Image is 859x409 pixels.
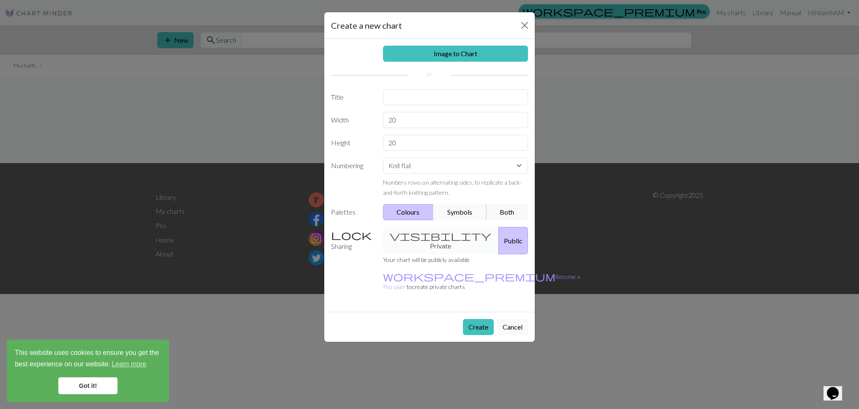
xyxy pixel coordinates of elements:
small: Numbers rows on alternating sides, to replicate a back-and-forth knitting pattern. [383,179,522,196]
button: Create [463,319,494,335]
div: cookieconsent [7,340,169,402]
label: Sharing [326,227,378,254]
button: Close [518,19,531,32]
a: dismiss cookie message [58,377,118,394]
button: Symbols [433,204,487,220]
a: Become a Pro user [383,273,580,290]
span: workspace_premium [383,270,555,282]
label: Palettes [326,204,378,220]
button: Colours [383,204,434,220]
button: Cancel [497,319,528,335]
label: Height [326,135,378,151]
iframe: chat widget [823,375,851,401]
h5: Create a new chart [331,19,402,32]
small: to create private charts [383,273,580,290]
button: Both [486,204,528,220]
label: Width [326,112,378,128]
label: Numbering [326,158,378,197]
a: learn more about cookies [110,358,148,371]
span: This website uses cookies to ensure you get the best experience on our website. [15,348,161,371]
a: Image to Chart [383,46,528,62]
small: Your chart will be publicly available [383,256,470,263]
button: Public [498,227,528,254]
label: Title [326,89,378,105]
